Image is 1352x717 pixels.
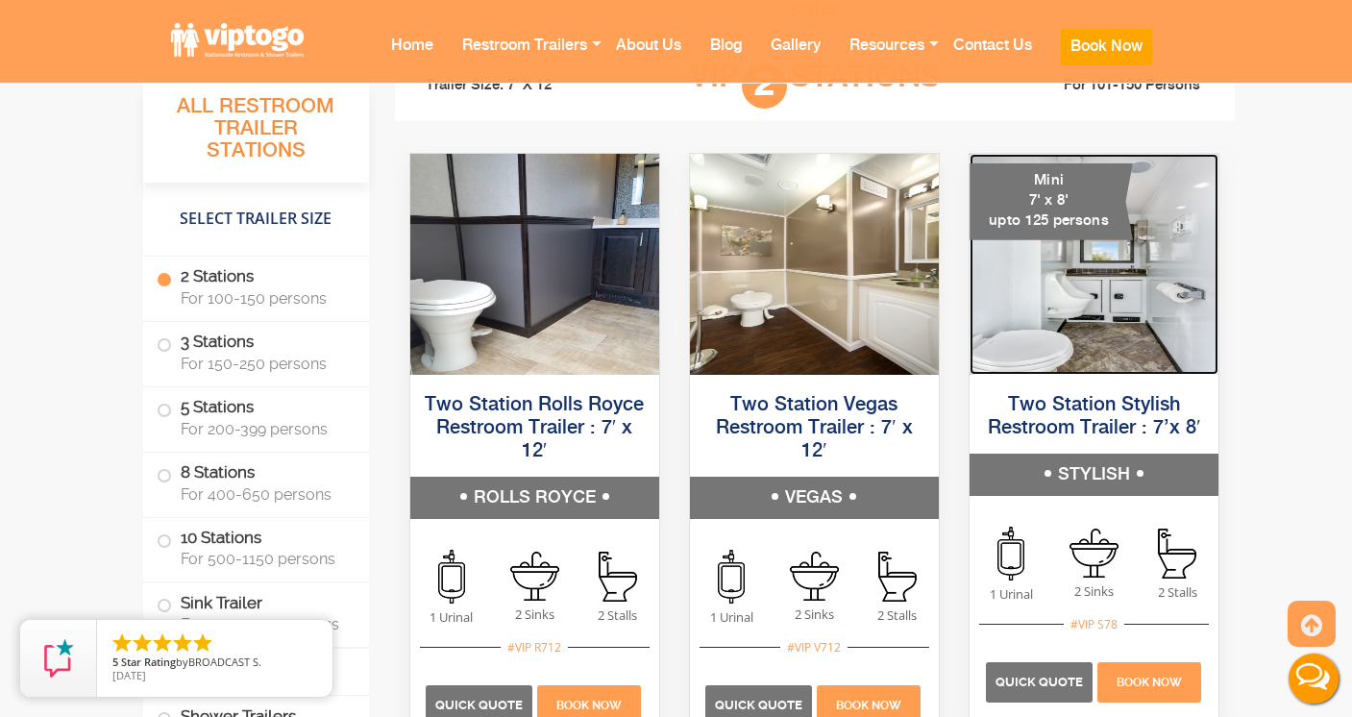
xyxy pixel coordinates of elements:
span: 2 Sinks [773,606,855,624]
label: 10 Stations [157,517,356,577]
img: an icon of stall [1158,529,1196,579]
span: For 500-1150 persons [181,550,346,568]
span: 2 Sinks [1053,582,1136,601]
img: an icon of urinal [997,527,1024,581]
span: Quick Quote [435,698,523,712]
span: 2 Stalls [1136,583,1218,602]
a: Book Now [1046,20,1167,107]
h5: ROLLS ROYCE [410,477,659,519]
span: 2 Sinks [493,606,576,624]
span: 1 Urinal [970,585,1052,604]
a: Contact Us [939,20,1046,96]
a: Blog [696,20,756,96]
span: 1 Urinal [690,608,773,627]
a: Gallery [756,20,835,96]
li:  [111,631,134,655]
span: 2 Stalls [856,606,939,625]
span: For 400-650 persons [181,484,346,503]
label: 8 Stations [157,453,356,512]
a: Resources [835,20,939,96]
img: an icon of stall [878,552,917,602]
h4: Select Trailer Size [143,191,369,247]
img: an icon of urinal [438,550,465,604]
li:  [171,631,194,655]
img: an icon of urinal [718,550,745,604]
span: 1 Urinal [410,608,493,627]
a: Book Now [534,695,643,712]
label: 2 Stations [157,257,356,316]
a: Two Station Stylish Restroom Trailer : 7’x 8′ [988,395,1200,438]
h5: VEGAS [690,477,939,519]
span: Quick Quote [715,698,802,712]
img: an icon of stall [599,552,637,602]
li:  [191,631,214,655]
label: 3 Stations [157,322,356,382]
span: Star Rating [121,655,176,669]
img: Review Rating [39,639,78,678]
img: Side view of two station restroom trailer with separate doors for males and females [690,154,939,375]
div: #VIP V712 [780,638,848,656]
li:  [131,631,154,655]
span: Quick Quote [996,675,1083,689]
li:  [151,631,174,655]
span: For 500-1000 persons [181,615,346,633]
button: Book Now [1061,29,1152,65]
img: A mini restroom trailer with two separate stations and separate doors for males and females [970,154,1218,375]
div: #VIP R712 [501,638,568,656]
h3: All Restroom Trailer Stations [143,89,369,183]
span: 5 [112,655,118,669]
img: an icon of sink [1069,529,1118,578]
span: by [112,656,317,670]
label: 5 Stations [157,387,356,447]
img: an icon of sink [510,552,559,601]
a: Quick Quote [986,672,1094,689]
span: [DATE] [112,668,146,682]
label: Sink Trailer [157,582,356,642]
a: Book Now [1094,672,1203,689]
a: Two Station Vegas Restroom Trailer : 7′ x 12′ [716,395,912,461]
span: For 150-250 persons [181,355,346,373]
span: For 200-399 persons [181,420,346,438]
div: #VIP S78 [1064,615,1124,633]
span: BROADCAST S. [188,655,261,669]
a: Quick Quote [705,695,814,712]
button: Live Chat [1275,640,1352,717]
a: Book Now [815,695,923,712]
h5: STYLISH [970,454,1218,496]
span: Book Now [836,699,901,712]
span: Book Now [556,699,622,712]
img: Side view of two station restroom trailer with separate doors for males and females [410,154,659,375]
span: For 100-150 persons [181,289,346,308]
img: an icon of sink [790,552,839,601]
a: Two Station Rolls Royce Restroom Trailer : 7′ x 12′ [425,395,644,461]
a: About Us [602,20,696,96]
a: Quick Quote [426,695,534,712]
span: Book Now [1117,676,1182,689]
span: 2 Stalls [576,606,658,625]
div: Mini 7' x 8' upto 125 persons [970,163,1133,240]
a: Home [377,20,448,96]
a: Restroom Trailers [448,20,602,96]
